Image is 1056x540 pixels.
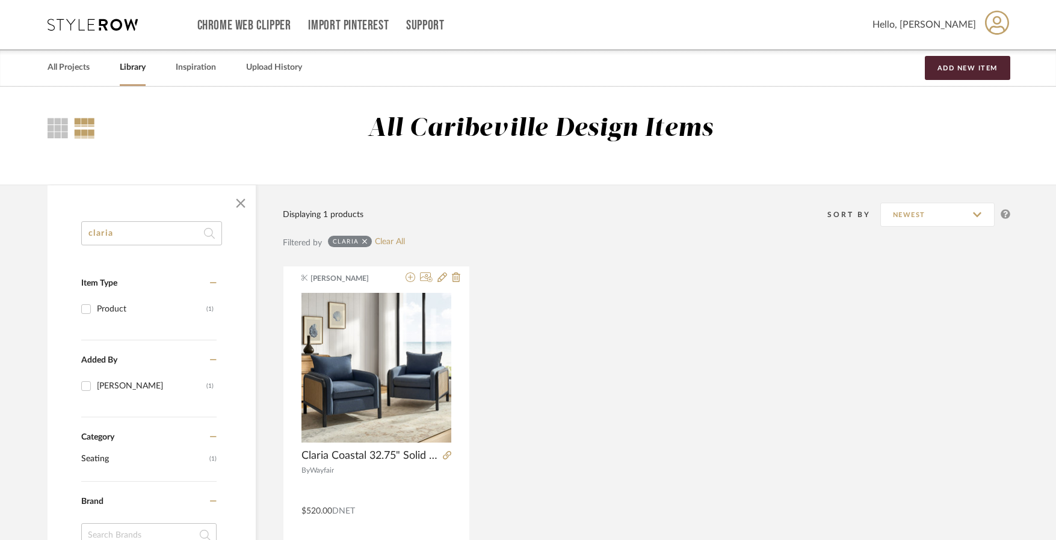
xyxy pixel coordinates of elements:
span: Category [81,432,114,443]
a: Import Pinterest [308,20,389,31]
div: Displaying 1 products [283,208,363,221]
div: Sort By [827,209,880,221]
div: [PERSON_NAME] [97,376,206,396]
span: Added By [81,356,117,364]
span: Claria Coastal 32.75" Solid Wood Upholstered Armchair With Woven Rattan Arms Set Of 2, Navy Clari... [301,449,438,462]
span: (1) [209,449,217,468]
div: (1) [206,376,214,396]
a: Chrome Web Clipper [197,20,291,31]
span: $520.00 [301,507,332,515]
span: [PERSON_NAME] [310,273,386,284]
span: Seating [81,449,206,469]
a: Upload History [246,60,302,76]
input: Search within 1 results [81,221,222,245]
span: Wayfair [310,467,334,474]
div: (1) [206,299,214,319]
a: All Projects [48,60,90,76]
a: Library [120,60,146,76]
div: All Caribeville Design Items [368,114,714,144]
button: Add New Item [925,56,1010,80]
span: By [301,467,310,474]
button: Close [229,191,253,215]
span: DNET [332,507,355,515]
span: Brand [81,497,103,506]
img: Claria Coastal 32.75" Solid Wood Upholstered Armchair With Woven Rattan Arms Set Of 2, Navy Clari... [301,293,451,443]
div: claria [333,238,359,245]
a: Inspiration [176,60,216,76]
a: Clear All [375,237,405,247]
a: Support [406,20,444,31]
div: Filtered by [283,236,322,250]
div: Product [97,299,206,319]
span: Hello, [PERSON_NAME] [872,17,976,32]
span: Item Type [81,279,117,287]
